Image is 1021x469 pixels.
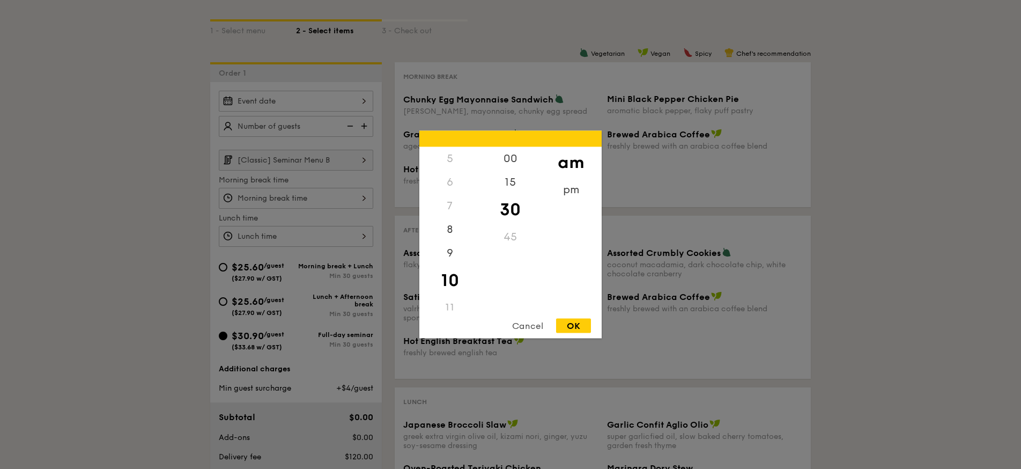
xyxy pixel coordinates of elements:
div: 6 [419,171,480,194]
div: 30 [480,194,541,225]
div: 5 [419,147,480,171]
div: 45 [480,225,541,249]
div: 00 [480,147,541,171]
div: 8 [419,218,480,241]
div: 10 [419,265,480,296]
div: 15 [480,171,541,194]
div: 11 [419,296,480,320]
div: pm [541,178,601,202]
div: Cancel [501,319,554,333]
div: am [541,147,601,178]
div: 7 [419,194,480,218]
div: OK [556,319,591,333]
div: 9 [419,241,480,265]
